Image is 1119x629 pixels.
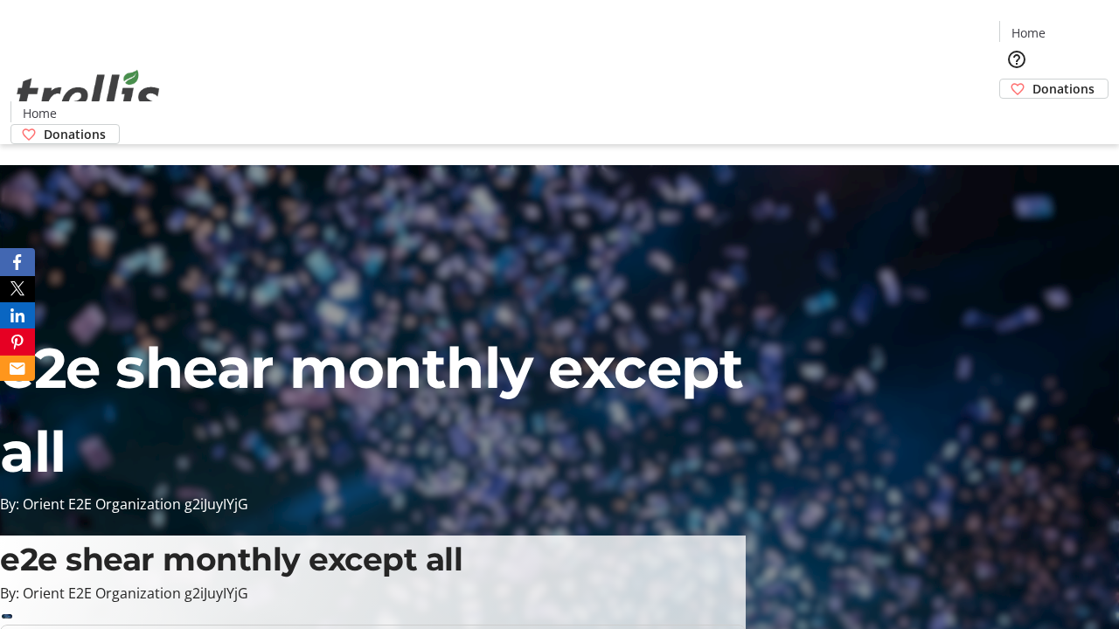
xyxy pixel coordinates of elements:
span: Home [23,104,57,122]
span: Home [1011,24,1046,42]
a: Donations [10,124,120,144]
button: Help [999,42,1034,77]
span: Donations [1032,79,1095,98]
a: Home [1000,24,1056,42]
img: Orient E2E Organization g2iJuyIYjG's Logo [10,51,166,138]
a: Home [11,104,67,122]
button: Cart [999,99,1034,134]
a: Donations [999,79,1109,99]
span: Donations [44,125,106,143]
